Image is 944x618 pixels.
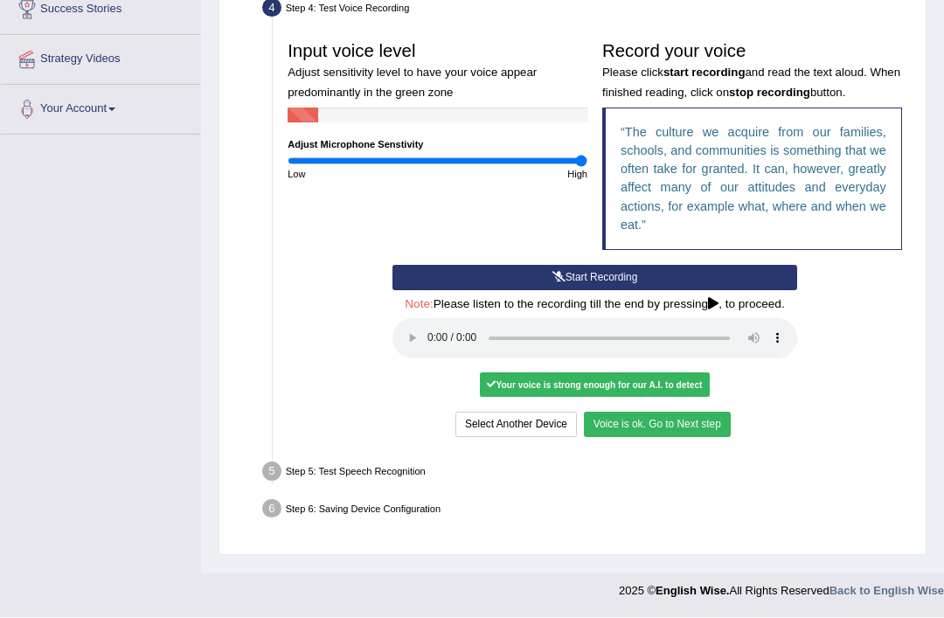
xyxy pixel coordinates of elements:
small: Please click and read the text aloud. When finished reading, click on button. [602,66,900,99]
b: stop recording [729,87,810,100]
a: Your Account [1,86,200,129]
label: Adjust Microphone Senstivity [288,138,423,152]
strong: English Wise. [656,585,729,598]
button: Select Another Device [455,413,577,438]
div: High [438,168,595,182]
h3: Input voice level [288,42,587,101]
a: Strategy Videos [1,36,200,80]
div: 2025 © All Rights Reserved [619,574,944,600]
div: Step 6: Saving Device Configuration [256,496,920,528]
span: Note: [405,298,434,311]
h3: Record your voice [602,42,902,101]
small: Adjust sensitivity level to have your voice appear predominantly in the green zone [288,66,537,99]
h4: Please listen to the recording till the end by pressing , to proceed. [392,299,797,312]
b: start recording [663,66,746,80]
div: Step 5: Test Speech Recognition [256,458,920,490]
button: Voice is ok. Go to Next step [584,413,731,438]
button: Start Recording [392,266,797,291]
div: Your voice is strong enough for our A.I. to detect [480,373,710,398]
div: Low [281,168,438,182]
a: Back to English Wise [829,585,944,598]
q: The culture we acquire from our families, schools, and communities is something that we often tak... [621,126,886,233]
